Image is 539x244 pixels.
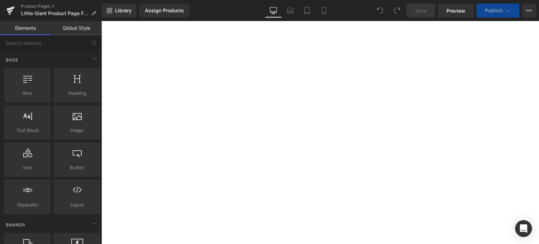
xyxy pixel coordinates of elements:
[315,4,332,18] a: Mobile
[522,4,536,18] button: More
[56,90,98,97] span: Heading
[21,11,88,16] span: Little Giant Product Page Final 1
[115,7,132,14] span: Library
[282,4,299,18] a: Laptop
[438,4,474,18] a: Preview
[299,4,315,18] a: Tablet
[6,164,49,171] span: Icon
[515,220,532,237] div: Open Intercom Messenger
[373,4,387,18] button: Undo
[102,4,137,18] a: New Library
[21,4,102,9] a: Product Pages
[56,164,98,171] span: Button
[6,90,49,97] span: Row
[56,127,98,134] span: Image
[390,4,404,18] button: Redo
[5,57,19,63] span: Base
[446,7,465,14] span: Preview
[5,222,26,228] span: Banner
[145,8,184,13] div: Assign Products
[485,8,503,13] span: Publish
[56,201,98,209] span: Liquid
[415,7,427,14] span: Save
[6,201,49,209] span: Separator
[51,21,102,35] a: Global Style
[477,4,519,18] button: Publish
[265,4,282,18] a: Desktop
[6,127,49,134] span: Text Block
